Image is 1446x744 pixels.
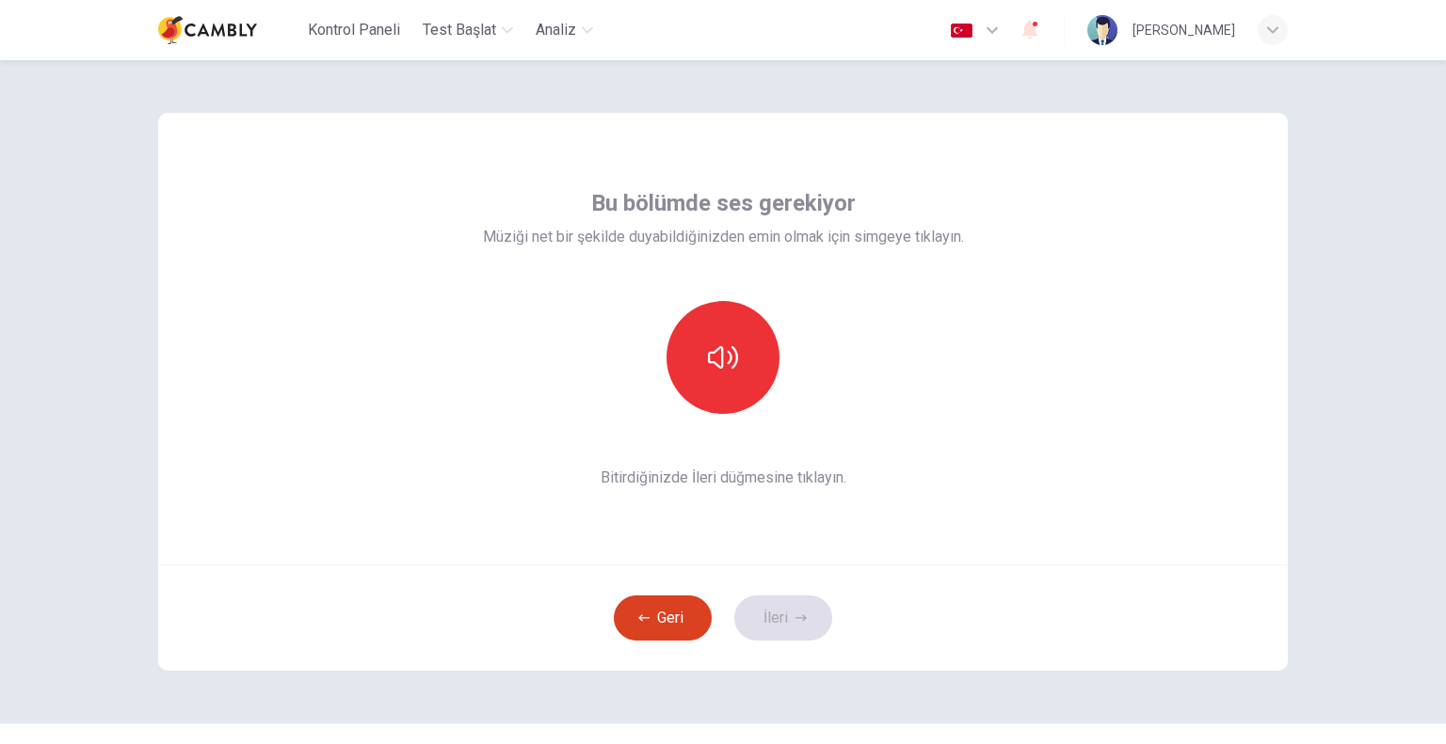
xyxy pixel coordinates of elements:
button: Kontrol Paneli [300,13,408,47]
button: Geri [614,595,712,641]
span: Analiz [536,19,576,41]
span: Test Başlat [423,19,496,41]
button: Test Başlat [415,13,521,47]
img: Cambly logo [158,11,257,49]
span: Kontrol Paneli [308,19,400,41]
div: [PERSON_NAME] [1133,19,1235,41]
span: Müziği net bir şekilde duyabildiğinizden emin olmak için simgeye tıklayın. [483,226,964,248]
button: Analiz [528,13,601,47]
span: Bu bölümde ses gerekiyor [591,188,856,218]
img: tr [950,24,973,38]
img: Profile picture [1087,15,1117,45]
a: Cambly logo [158,11,300,49]
span: Bitirdiğinizde İleri düğmesine tıklayın. [483,467,964,489]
